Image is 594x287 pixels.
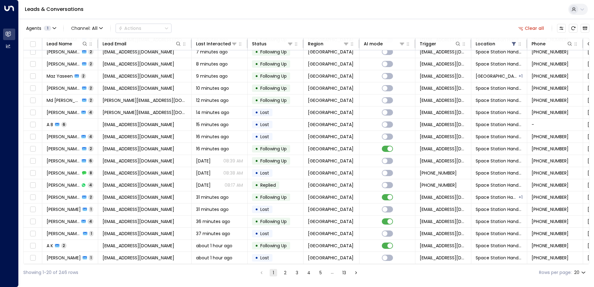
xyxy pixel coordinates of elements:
span: Birmingham [308,97,354,103]
span: +447440520258 [532,97,569,103]
button: Customize [557,24,566,33]
span: mdbarrett82@gmail.com [103,206,174,212]
span: anitak2511@gmail.com [103,243,174,249]
span: Aug 08, 2025 [196,170,211,176]
span: Jul 12, 2025 [196,182,211,188]
span: 2 [81,73,86,79]
button: Clear all [516,24,547,33]
span: +447507564226 [420,170,457,176]
span: chrismay2497@icloud.com [103,218,174,225]
div: • [255,47,258,57]
div: Last Interacted [196,40,231,48]
span: Toggle select row [29,230,37,238]
span: Space Station Handsworth [476,218,523,225]
span: Space Station Handsworth [476,61,523,67]
div: • [255,143,258,154]
div: Actions [118,25,141,31]
span: Toggle select row [29,109,37,116]
span: Channel: [69,24,105,33]
span: Birmingham [308,182,354,188]
div: … [329,269,336,276]
div: Lead Email [103,40,126,48]
button: Go to page 4 [305,269,313,276]
span: Birmingham [308,134,354,140]
span: Birmingham [308,49,354,55]
span: Toggle select row [29,169,37,177]
span: Following Up [260,158,287,164]
span: 31 minutes ago [196,206,229,212]
span: Following Up [260,218,287,225]
span: 2 [88,194,94,200]
span: Space Station Handsworth [476,49,523,55]
div: Location [476,40,517,48]
span: 8 [88,170,94,175]
span: Lost [260,121,269,128]
span: Toggle select row [29,121,37,129]
div: • [255,95,258,106]
span: Following Up [260,243,287,249]
div: • [255,156,258,166]
span: leads@space-station.co.uk [420,73,467,79]
span: justina220508@gmail.com [103,134,174,140]
span: warren.marie49@yahoo.com [103,109,187,116]
span: about 1 hour ago [196,243,232,249]
span: Space Station Castle Bromwich [476,73,518,79]
span: +447584744112 [532,85,569,91]
div: Lead Name [47,40,72,48]
span: robina37@hotmail.com [103,158,174,164]
span: leads@space-station.co.uk [420,121,467,128]
span: +447774750198 [532,218,569,225]
span: Robina Dangerfield [47,182,80,188]
span: +447706598237 [532,194,569,200]
span: 36 minutes ago [196,218,230,225]
span: Following Up [260,146,287,152]
div: 20 [574,268,587,277]
span: Lost [260,109,269,116]
span: Lost [260,230,269,237]
span: Birmingham [308,121,354,128]
div: Region [308,40,349,48]
span: +447309061913 [532,206,569,212]
span: Mamie-anne Nwaokolo-Tombia [47,230,81,237]
span: Toggle select row [29,84,37,92]
nav: pagination navigation [258,269,360,276]
span: +447931304049 [532,73,569,79]
span: 12 minutes ago [196,97,229,103]
span: Birmingham [308,230,354,237]
a: Leads & Conversations [25,6,84,13]
span: Birmingham [308,146,354,152]
span: Toggle select row [29,97,37,104]
span: Maz Yaseen [47,73,73,79]
div: Trigger [420,40,436,48]
div: Status [252,40,293,48]
span: about 1 hour ago [196,255,232,261]
span: Space Station Handsworth [476,158,523,164]
span: Birmingham [308,109,354,116]
span: Zaidmalik87@hotmail.co.uk [103,194,174,200]
div: Space Station Hall Green [519,194,523,200]
span: Lost [260,134,269,140]
span: leads@space-station.co.uk [420,218,467,225]
span: Birmingham [308,255,354,261]
div: Phone [532,40,546,48]
span: 8 minutes ago [196,61,228,67]
span: +447886625313 [532,61,569,67]
span: Zaid Malik [47,194,80,200]
span: 2 [88,61,94,66]
button: Archived Leads [581,24,589,33]
span: leads@space-station.co.uk [420,255,467,261]
span: Space Station Handsworth [476,255,523,261]
span: Birmingham [308,73,354,79]
p: 08:39 AM [223,158,243,164]
span: 2 [88,85,94,91]
div: • [255,204,258,215]
span: 6 [88,158,94,163]
span: shaqwaan123@icloud.com [103,85,174,91]
div: Phone [532,40,573,48]
span: akib.imteaz001@gmail.com [103,97,187,103]
span: 6 [61,122,67,127]
div: • [255,131,258,142]
div: Lead Name [47,40,88,48]
span: Birmingham [308,170,354,176]
span: leads@space-station.co.uk [420,85,467,91]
